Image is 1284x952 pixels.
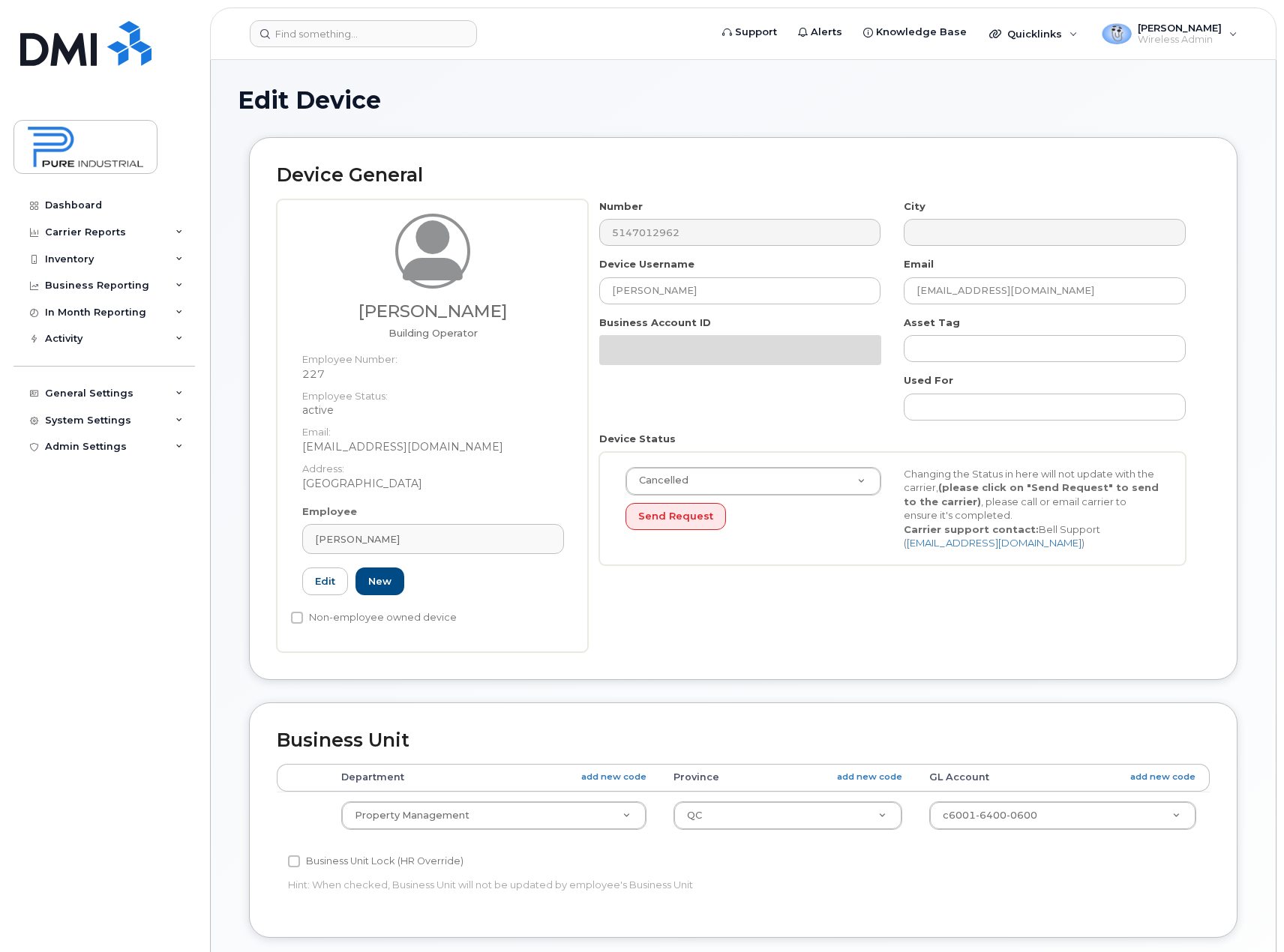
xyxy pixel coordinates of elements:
[904,523,1039,535] strong: Carrier support contact:
[302,382,564,403] dt: Employee Status:
[904,316,960,330] label: Asset Tag
[904,199,925,214] label: City
[328,764,659,791] th: Department
[904,257,934,271] label: Email
[302,476,564,491] dd: [GEOGRAPHIC_DATA]
[388,327,478,339] span: Job title
[291,609,457,627] label: Non-employee owned device
[315,532,400,546] span: [PERSON_NAME]
[916,764,1210,791] th: GL Account
[599,316,711,330] label: Business Account ID
[599,199,643,214] label: Number
[930,802,1195,829] a: c6001-6400-0600
[302,504,357,519] label: Employee
[288,855,300,867] input: Business Unit Lock (HR Override)
[342,802,645,829] a: Property Management
[907,537,1081,549] a: [EMAIL_ADDRESS][DOMAIN_NAME]
[302,454,564,476] dt: Address:
[302,302,564,321] h3: [PERSON_NAME]
[837,771,902,783] a: add new code
[660,764,916,791] th: Province
[892,467,1171,550] div: Changing the Status in here will not update with the carrier, , please call or email carrier to e...
[277,165,1210,186] h2: Device General
[904,373,953,388] label: Used For
[288,878,886,892] p: Hint: When checked, Business Unit will not be updated by employee's Business Unit
[302,367,564,382] dd: 227
[302,524,564,554] a: [PERSON_NAME]
[238,87,1249,113] h1: Edit Device
[277,730,1210,751] h2: Business Unit
[630,474,688,487] span: Cancelled
[626,468,880,495] a: Cancelled
[1130,771,1195,783] a: add new code
[355,567,404,595] a: New
[302,439,564,454] dd: [EMAIL_ADDRESS][DOMAIN_NAME]
[302,345,564,367] dt: Employee Number:
[625,503,726,531] button: Send Request
[581,771,646,783] a: add new code
[687,810,702,821] span: QC
[302,567,348,595] a: Edit
[904,481,1159,507] strong: (please click on "Send Request" to send to the carrier)
[355,810,469,821] span: Property Management
[302,403,564,418] dd: active
[599,432,676,446] label: Device Status
[943,810,1037,821] span: c6001-6400-0600
[674,802,901,829] a: QC
[288,852,463,870] label: Business Unit Lock (HR Override)
[291,612,303,624] input: Non-employee owned device
[302,418,564,439] dt: Email:
[599,257,694,271] label: Device Username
